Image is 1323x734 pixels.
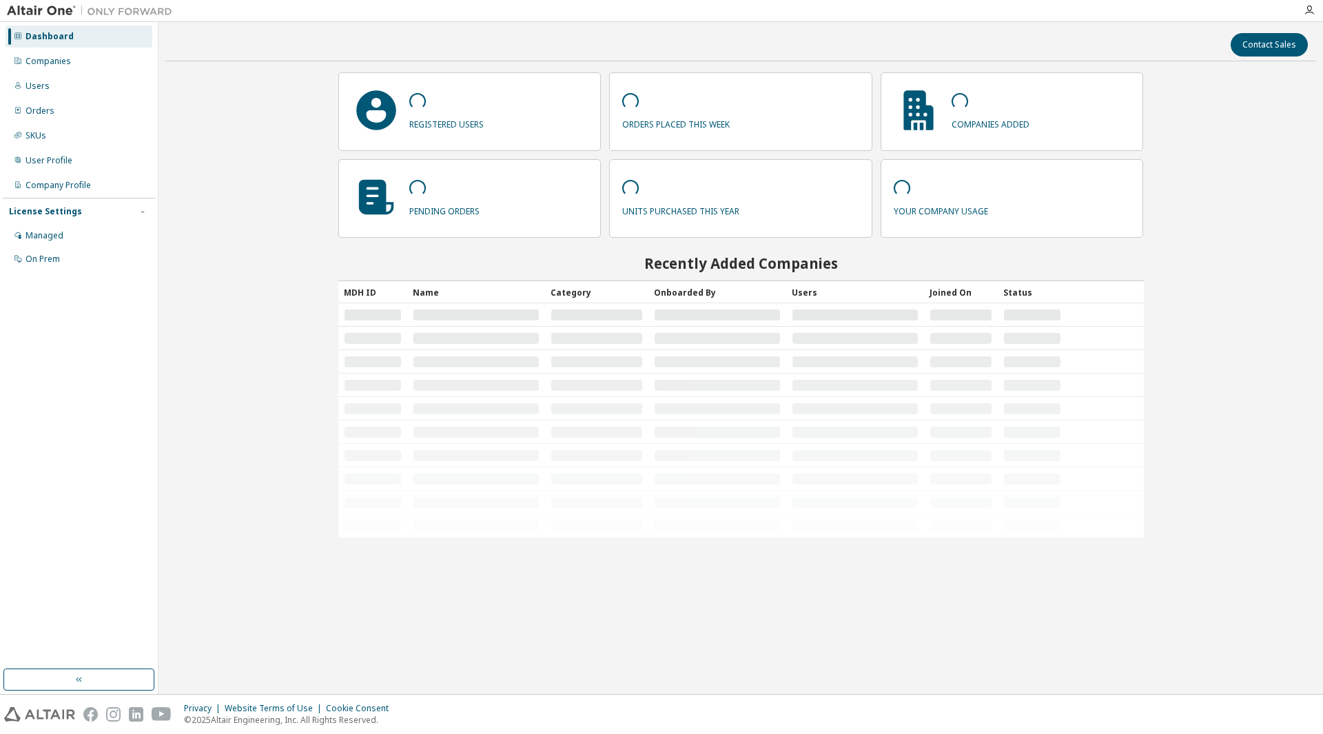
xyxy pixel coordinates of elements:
div: Dashboard [25,31,74,42]
img: altair_logo.svg [4,707,75,722]
div: Joined On [930,281,992,303]
h2: Recently Added Companies [338,254,1144,272]
img: instagram.svg [106,707,121,722]
img: Altair One [7,4,179,18]
p: companies added [952,114,1029,130]
div: Status [1003,281,1061,303]
div: MDH ID [344,281,402,303]
div: Category [551,281,643,303]
div: Cookie Consent [326,703,397,714]
p: your company usage [894,201,988,217]
div: SKUs [25,130,46,141]
p: registered users [409,114,484,130]
p: pending orders [409,201,480,217]
img: linkedin.svg [129,707,143,722]
div: Privacy [184,703,225,714]
div: License Settings [9,206,82,217]
div: Orders [25,105,54,116]
button: Contact Sales [1231,33,1308,57]
div: Managed [25,230,63,241]
div: Users [25,81,50,92]
div: Website Terms of Use [225,703,326,714]
img: facebook.svg [83,707,98,722]
div: On Prem [25,254,60,265]
div: Name [413,281,540,303]
div: Company Profile [25,180,91,191]
p: units purchased this year [622,201,739,217]
p: © 2025 Altair Engineering, Inc. All Rights Reserved. [184,714,397,726]
div: Companies [25,56,71,67]
div: Users [792,281,919,303]
div: Onboarded By [654,281,781,303]
img: youtube.svg [152,707,172,722]
div: User Profile [25,155,72,166]
p: orders placed this week [622,114,730,130]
